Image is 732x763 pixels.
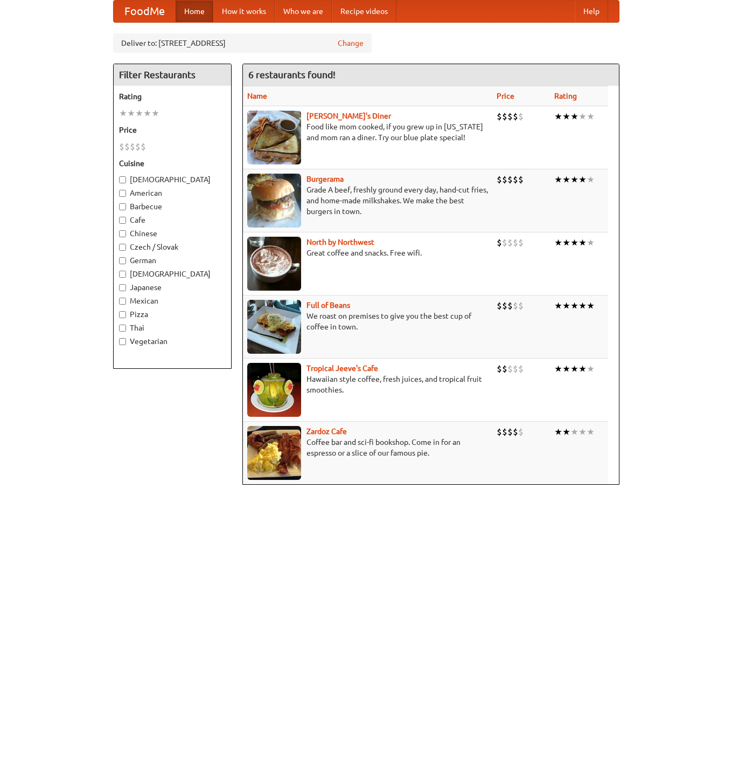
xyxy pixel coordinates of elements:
[143,107,151,119] li: ★
[562,111,570,122] li: ★
[587,111,595,122] li: ★
[130,141,135,153] li: $
[518,237,524,249] li: $
[513,237,518,249] li: $
[306,364,378,373] a: Tropical Jeeve's Cafe
[497,237,502,249] li: $
[332,1,396,22] a: Recipe videos
[176,1,213,22] a: Home
[306,175,344,183] b: Burgerama
[119,325,126,332] input: Thai
[507,174,513,185] li: $
[119,176,126,183] input: [DEMOGRAPHIC_DATA]
[570,237,578,249] li: ★
[518,174,524,185] li: $
[119,311,126,318] input: Pizza
[570,426,578,438] li: ★
[578,174,587,185] li: ★
[497,300,502,312] li: $
[587,300,595,312] li: ★
[119,257,126,264] input: German
[306,301,350,310] a: Full of Beans
[570,363,578,375] li: ★
[119,174,226,185] label: [DEMOGRAPHIC_DATA]
[502,300,507,312] li: $
[119,188,226,198] label: American
[119,269,226,279] label: [DEMOGRAPHIC_DATA]
[562,174,570,185] li: ★
[554,92,577,100] a: Rating
[513,426,518,438] li: $
[502,237,507,249] li: $
[119,141,124,153] li: $
[119,338,126,345] input: Vegetarian
[213,1,275,22] a: How it works
[119,217,126,224] input: Cafe
[119,190,126,197] input: American
[151,107,159,119] li: ★
[518,111,524,122] li: $
[507,111,513,122] li: $
[306,427,347,436] a: Zardoz Cafe
[554,111,562,122] li: ★
[497,174,502,185] li: $
[502,426,507,438] li: $
[119,91,226,102] h5: Rating
[247,311,488,332] p: We roast on premises to give you the best cup of coffee in town.
[502,174,507,185] li: $
[306,112,391,120] b: [PERSON_NAME]'s Diner
[507,363,513,375] li: $
[247,111,301,164] img: sallys.jpg
[119,158,226,169] h5: Cuisine
[119,322,226,333] label: Thai
[119,125,226,135] h5: Price
[119,244,126,251] input: Czech / Slovak
[119,242,226,252] label: Czech / Slovak
[497,426,502,438] li: $
[248,70,336,80] ng-pluralize: 6 restaurants found!
[114,64,231,86] h4: Filter Restaurants
[513,363,518,375] li: $
[119,215,226,225] label: Cafe
[247,426,301,480] img: zardoz.jpg
[113,33,372,53] div: Deliver to: [STREET_ADDRESS]
[338,38,364,49] a: Change
[306,238,374,246] a: North by Northwest
[119,284,126,291] input: Japanese
[135,107,143,119] li: ★
[518,300,524,312] li: $
[562,300,570,312] li: ★
[554,237,562,249] li: ★
[513,300,518,312] li: $
[119,336,226,347] label: Vegetarian
[502,363,507,375] li: $
[554,426,562,438] li: ★
[562,426,570,438] li: ★
[119,295,226,306] label: Mexican
[587,174,595,185] li: ★
[119,228,226,239] label: Chinese
[513,111,518,122] li: $
[119,203,126,210] input: Barbecue
[275,1,332,22] a: Who we are
[141,141,146,153] li: $
[518,363,524,375] li: $
[578,237,587,249] li: ★
[127,107,135,119] li: ★
[135,141,141,153] li: $
[247,374,488,395] p: Hawaiian style coffee, fresh juices, and tropical fruit smoothies.
[114,1,176,22] a: FoodMe
[119,230,126,237] input: Chinese
[247,174,301,228] img: burgerama.jpg
[507,237,513,249] li: $
[578,111,587,122] li: ★
[247,248,488,258] p: Great coffee and snacks. Free wifi.
[119,309,226,320] label: Pizza
[562,363,570,375] li: ★
[575,1,608,22] a: Help
[570,111,578,122] li: ★
[497,363,502,375] li: $
[119,255,226,266] label: German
